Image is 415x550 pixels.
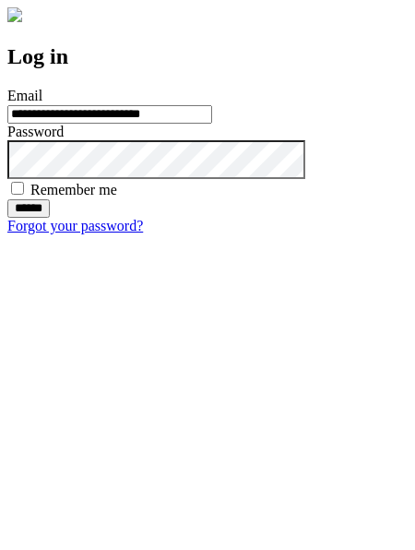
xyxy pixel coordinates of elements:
label: Password [7,124,64,139]
label: Email [7,88,42,103]
img: logo-4e3dc11c47720685a147b03b5a06dd966a58ff35d612b21f08c02c0306f2b779.png [7,7,22,22]
label: Remember me [30,182,117,197]
a: Forgot your password? [7,218,143,233]
h2: Log in [7,44,408,69]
